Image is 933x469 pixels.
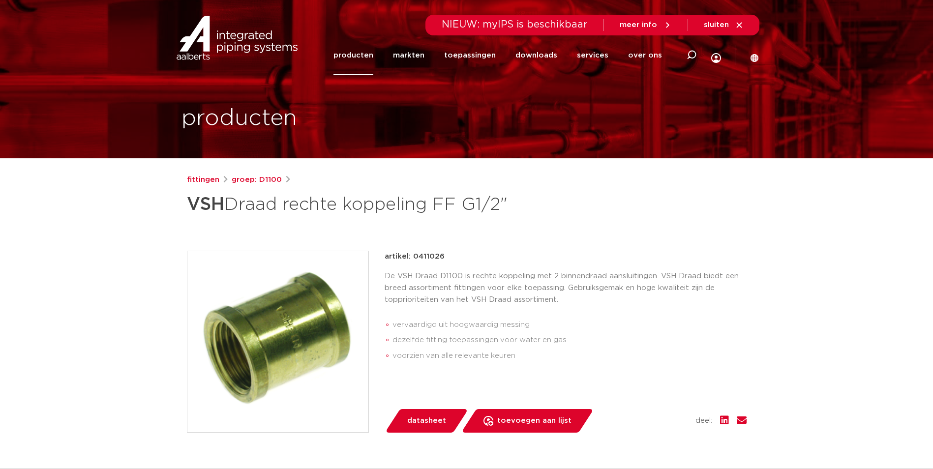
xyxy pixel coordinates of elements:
p: De VSH Draad D1100 is rechte koppeling met 2 binnendraad aansluitingen. VSH Draad biedt een breed... [385,270,747,306]
p: artikel: 0411026 [385,251,445,263]
a: downloads [515,35,557,75]
h1: Draad rechte koppeling FF G1/2" [187,190,556,219]
a: sluiten [704,21,744,29]
span: meer info [620,21,657,29]
span: deel: [695,415,712,427]
span: datasheet [407,413,446,429]
a: meer info [620,21,672,29]
img: Product Image for VSH Draad rechte koppeling FF G1/2" [187,251,368,432]
a: toepassingen [444,35,496,75]
h1: producten [181,103,297,134]
div: my IPS [711,32,721,78]
li: voorzien van alle relevante keuren [392,348,747,364]
a: fittingen [187,174,219,186]
span: sluiten [704,21,729,29]
li: vervaardigd uit hoogwaardig messing [392,317,747,333]
a: groep: D1100 [232,174,282,186]
nav: Menu [333,35,662,75]
strong: VSH [187,196,224,213]
a: services [577,35,608,75]
span: toevoegen aan lijst [497,413,572,429]
li: dezelfde fitting toepassingen voor water en gas [392,332,747,348]
span: NIEUW: myIPS is beschikbaar [442,20,588,29]
a: markten [393,35,424,75]
a: over ons [628,35,662,75]
a: datasheet [385,409,468,433]
a: producten [333,35,373,75]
